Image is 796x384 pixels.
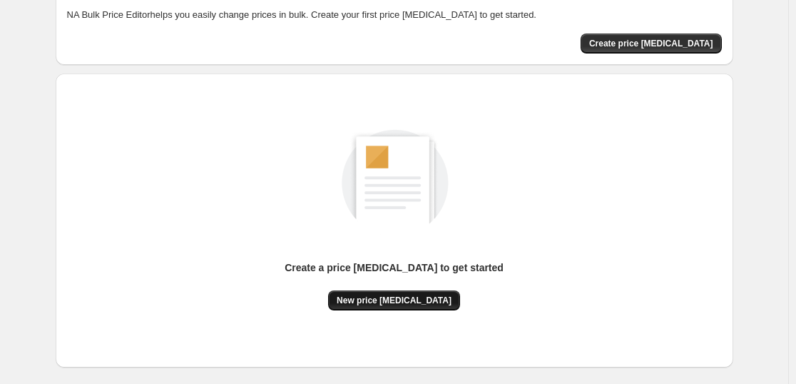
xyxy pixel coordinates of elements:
span: Create price [MEDICAL_DATA] [589,38,713,49]
p: NA Bulk Price Editor helps you easily change prices in bulk. Create your first price [MEDICAL_DAT... [67,8,722,22]
span: New price [MEDICAL_DATA] [337,295,451,306]
p: Create a price [MEDICAL_DATA] to get started [285,261,504,275]
button: Create price change job [581,34,722,54]
button: New price [MEDICAL_DATA] [328,290,460,310]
